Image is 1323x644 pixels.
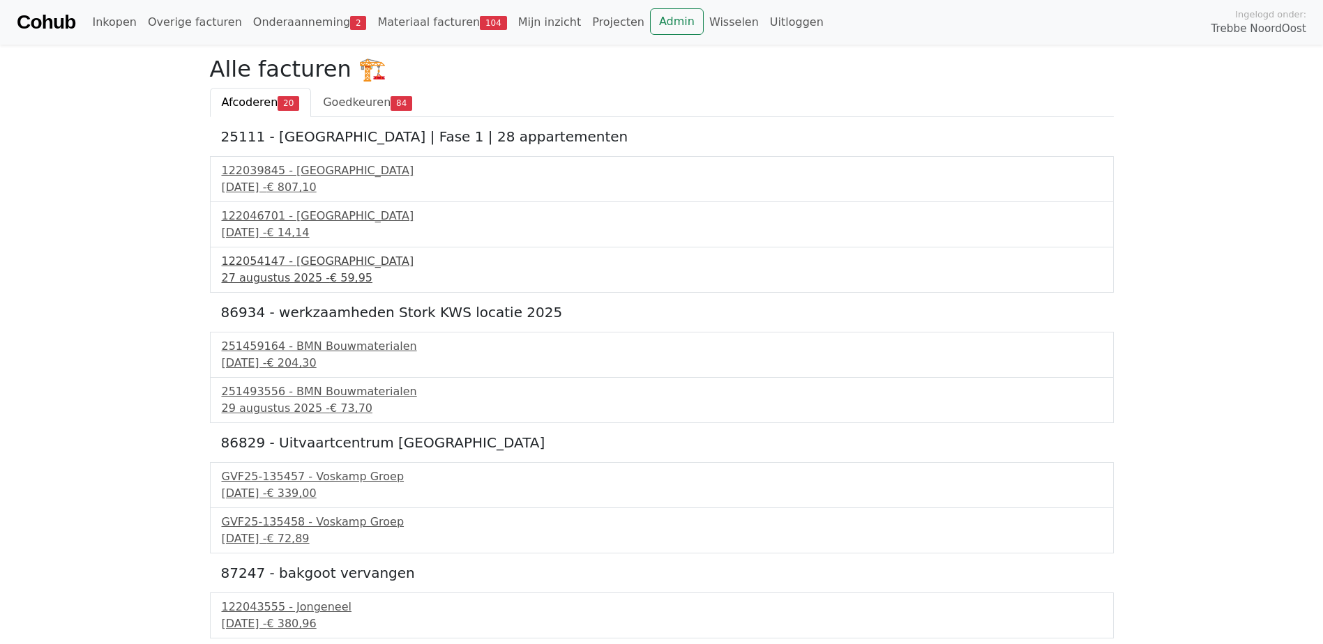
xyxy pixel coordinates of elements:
[1211,21,1306,37] span: Trebbe NoordOost
[222,383,1102,400] div: 251493556 - BMN Bouwmaterialen
[221,434,1103,451] h5: 86829 - Uitvaartcentrum [GEOGRAPHIC_DATA]
[330,271,372,284] span: € 59,95
[222,599,1102,632] a: 122043555 - Jongeneel[DATE] -€ 380,96
[278,96,299,110] span: 20
[222,338,1102,371] a: 251459164 - BMN Bouwmaterialen[DATE] -€ 204,30
[221,304,1103,321] h5: 86934 - werkzaamheden Stork KWS locatie 2025
[86,8,142,36] a: Inkopen
[222,485,1102,502] div: [DATE] -
[222,400,1102,417] div: 29 augustus 2025 -
[266,181,316,194] span: € 807,10
[222,468,1102,502] a: GVF25-135457 - Voskamp Groep[DATE] -€ 339,00
[222,208,1102,241] a: 122046701 - [GEOGRAPHIC_DATA][DATE] -€ 14,14
[222,253,1102,270] div: 122054147 - [GEOGRAPHIC_DATA]
[266,226,309,239] span: € 14,14
[704,8,764,36] a: Wisselen
[248,8,372,36] a: Onderaanneming2
[266,532,309,545] span: € 72,89
[650,8,704,35] a: Admin
[222,179,1102,196] div: [DATE] -
[513,8,587,36] a: Mijn inzicht
[210,88,312,117] a: Afcoderen20
[323,95,391,109] span: Goedkeuren
[222,514,1102,530] div: GVF25-135458 - Voskamp Groep
[266,356,316,369] span: € 204,30
[222,615,1102,632] div: [DATE] -
[222,162,1102,196] a: 122039845 - [GEOGRAPHIC_DATA][DATE] -€ 807,10
[350,16,366,30] span: 2
[480,16,507,30] span: 104
[222,338,1102,355] div: 251459164 - BMN Bouwmaterialen
[222,162,1102,179] div: 122039845 - [GEOGRAPHIC_DATA]
[142,8,248,36] a: Overige facturen
[210,56,1114,82] h2: Alle facturen 🏗️
[1235,8,1306,21] span: Ingelogd onder:
[222,599,1102,615] div: 122043555 - Jongeneel
[587,8,650,36] a: Projecten
[222,355,1102,371] div: [DATE] -
[391,96,412,110] span: 84
[266,486,316,500] span: € 339,00
[221,128,1103,145] h5: 25111 - [GEOGRAPHIC_DATA] | Fase 1 | 28 appartementen
[764,8,829,36] a: Uitloggen
[222,530,1102,547] div: [DATE] -
[330,401,372,415] span: € 73,70
[17,6,75,39] a: Cohub
[222,253,1102,286] a: 122054147 - [GEOGRAPHIC_DATA]27 augustus 2025 -€ 59,95
[222,208,1102,224] div: 122046701 - [GEOGRAPHIC_DATA]
[266,617,316,630] span: € 380,96
[372,8,512,36] a: Materiaal facturen104
[311,88,424,117] a: Goedkeuren84
[222,224,1102,241] div: [DATE] -
[222,468,1102,485] div: GVF25-135457 - Voskamp Groep
[221,565,1103,581] h5: 87247 - bakgoot vervangen
[222,383,1102,417] a: 251493556 - BMN Bouwmaterialen29 augustus 2025 -€ 73,70
[222,514,1102,547] a: GVF25-135458 - Voskamp Groep[DATE] -€ 72,89
[222,270,1102,286] div: 27 augustus 2025 -
[222,95,278,109] span: Afcoderen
